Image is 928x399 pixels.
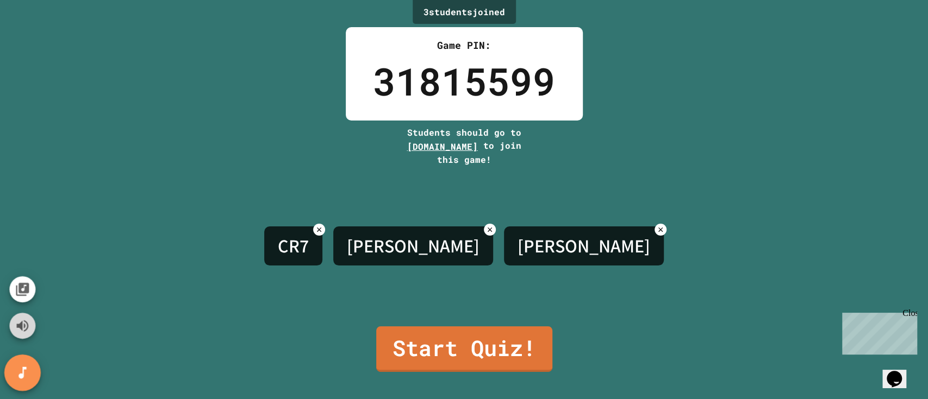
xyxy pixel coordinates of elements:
[407,141,478,152] span: [DOMAIN_NAME]
[518,235,650,257] h4: [PERSON_NAME]
[882,356,917,388] iframe: chat widget
[4,354,41,391] button: SpeedDial basic example
[396,126,532,166] div: Students should go to to join this game!
[376,326,552,372] a: Start Quiz!
[4,4,75,69] div: Chat with us now!Close
[9,313,35,339] button: Mute music
[838,308,917,354] iframe: chat widget
[9,276,35,302] button: Change Music
[373,38,556,53] div: Game PIN:
[278,235,309,257] h4: CR7
[373,53,556,110] div: 31815599
[347,235,479,257] h4: [PERSON_NAME]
